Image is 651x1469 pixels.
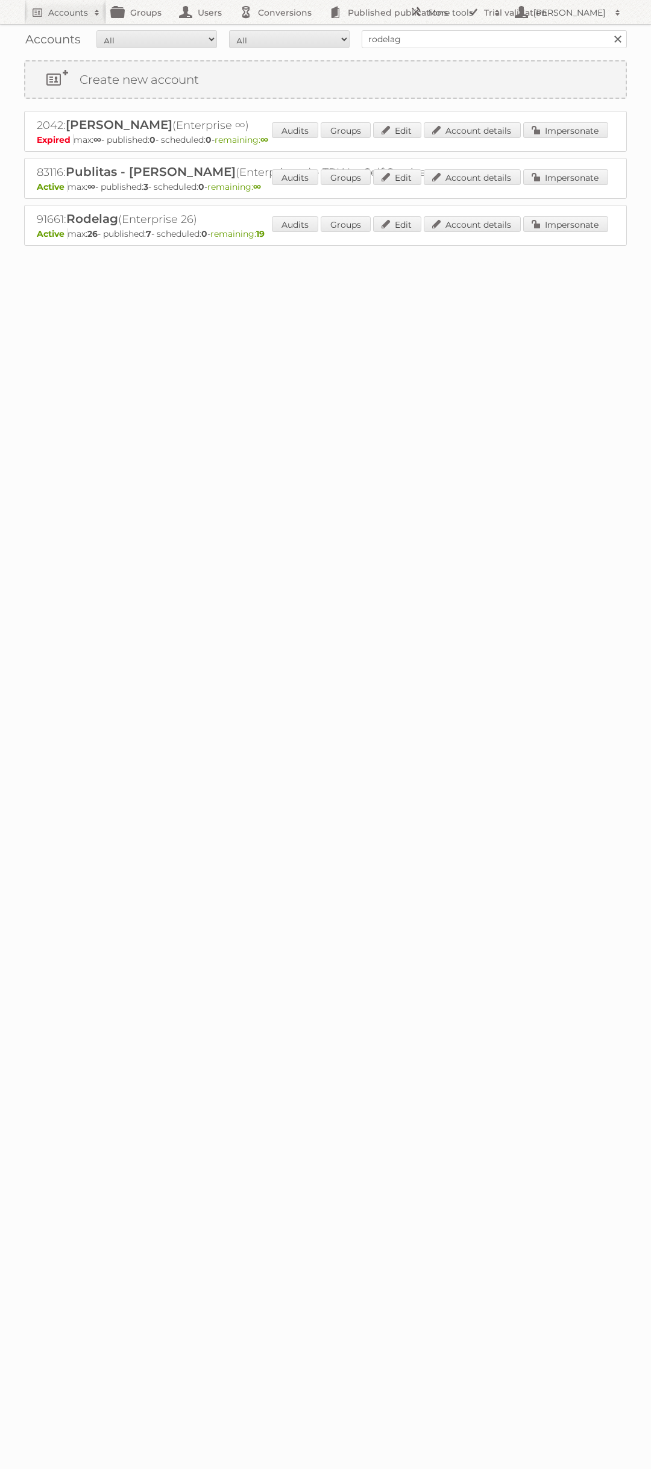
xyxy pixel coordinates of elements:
[523,216,608,232] a: Impersonate
[321,169,371,185] a: Groups
[321,216,371,232] a: Groups
[66,117,172,132] span: [PERSON_NAME]
[37,134,74,145] span: Expired
[66,211,118,226] span: Rodelag
[207,181,261,192] span: remaining:
[37,181,614,192] p: max: - published: - scheduled: -
[373,216,421,232] a: Edit
[373,169,421,185] a: Edit
[37,228,614,239] p: max: - published: - scheduled: -
[146,228,151,239] strong: 7
[272,169,318,185] a: Audits
[373,122,421,138] a: Edit
[523,169,608,185] a: Impersonate
[87,228,98,239] strong: 26
[37,211,459,227] h2: 91661: (Enterprise 26)
[321,122,371,138] a: Groups
[253,181,261,192] strong: ∞
[37,117,459,133] h2: 2042: (Enterprise ∞)
[48,7,88,19] h2: Accounts
[201,228,207,239] strong: 0
[272,122,318,138] a: Audits
[260,134,268,145] strong: ∞
[37,164,459,180] h2: 83116: (Enterprise ∞) - TRIAL - Self Service
[66,164,236,179] span: Publitas - [PERSON_NAME]
[215,134,268,145] span: remaining:
[143,181,148,192] strong: 3
[37,228,68,239] span: Active
[210,228,265,239] span: remaining:
[428,7,488,19] h2: More tools
[37,134,614,145] p: max: - published: - scheduled: -
[198,181,204,192] strong: 0
[256,228,265,239] strong: 19
[424,122,521,138] a: Account details
[530,7,609,19] h2: [PERSON_NAME]
[93,134,101,145] strong: ∞
[272,216,318,232] a: Audits
[87,181,95,192] strong: ∞
[424,169,521,185] a: Account details
[25,61,626,98] a: Create new account
[523,122,608,138] a: Impersonate
[37,181,68,192] span: Active
[424,216,521,232] a: Account details
[149,134,156,145] strong: 0
[206,134,212,145] strong: 0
